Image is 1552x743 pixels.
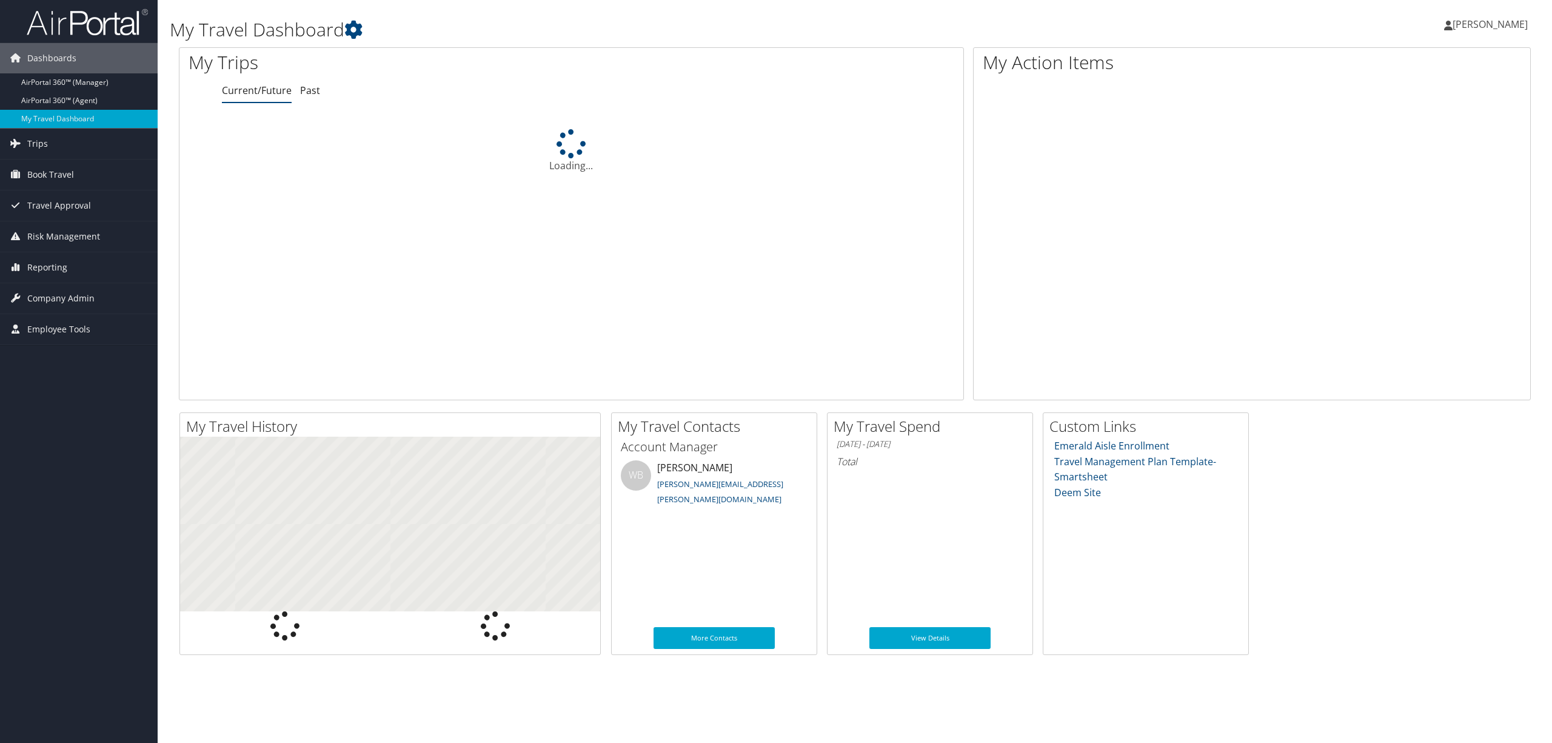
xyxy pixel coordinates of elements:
div: WB [621,460,651,491]
div: Loading... [179,129,963,173]
h2: My Travel Spend [834,416,1032,437]
span: Employee Tools [27,314,90,345]
a: Emerald Aisle Enrollment [1054,439,1169,452]
a: More Contacts [654,627,775,649]
a: Past [300,84,320,97]
span: Reporting [27,252,67,283]
span: Risk Management [27,221,100,252]
span: [PERSON_NAME] [1453,18,1528,31]
span: Trips [27,129,48,159]
h6: Total [837,455,1023,468]
h1: My Trips [189,50,627,75]
a: [PERSON_NAME][EMAIL_ADDRESS][PERSON_NAME][DOMAIN_NAME] [657,479,783,505]
h2: Custom Links [1049,416,1248,437]
h1: My Action Items [974,50,1530,75]
a: Current/Future [222,84,292,97]
h1: My Travel Dashboard [170,17,1083,42]
a: View Details [869,627,991,649]
li: [PERSON_NAME] [615,460,814,510]
span: Dashboards [27,43,76,73]
a: Travel Management Plan Template- Smartsheet [1054,455,1216,484]
h3: Account Manager [621,439,808,456]
h2: My Travel History [186,416,600,437]
img: airportal-logo.png [27,8,148,36]
span: Book Travel [27,160,74,190]
span: Travel Approval [27,190,91,221]
h6: [DATE] - [DATE] [837,439,1023,450]
h2: My Travel Contacts [618,416,817,437]
a: Deem Site [1054,486,1101,499]
a: [PERSON_NAME] [1444,6,1540,42]
span: Company Admin [27,283,95,314]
